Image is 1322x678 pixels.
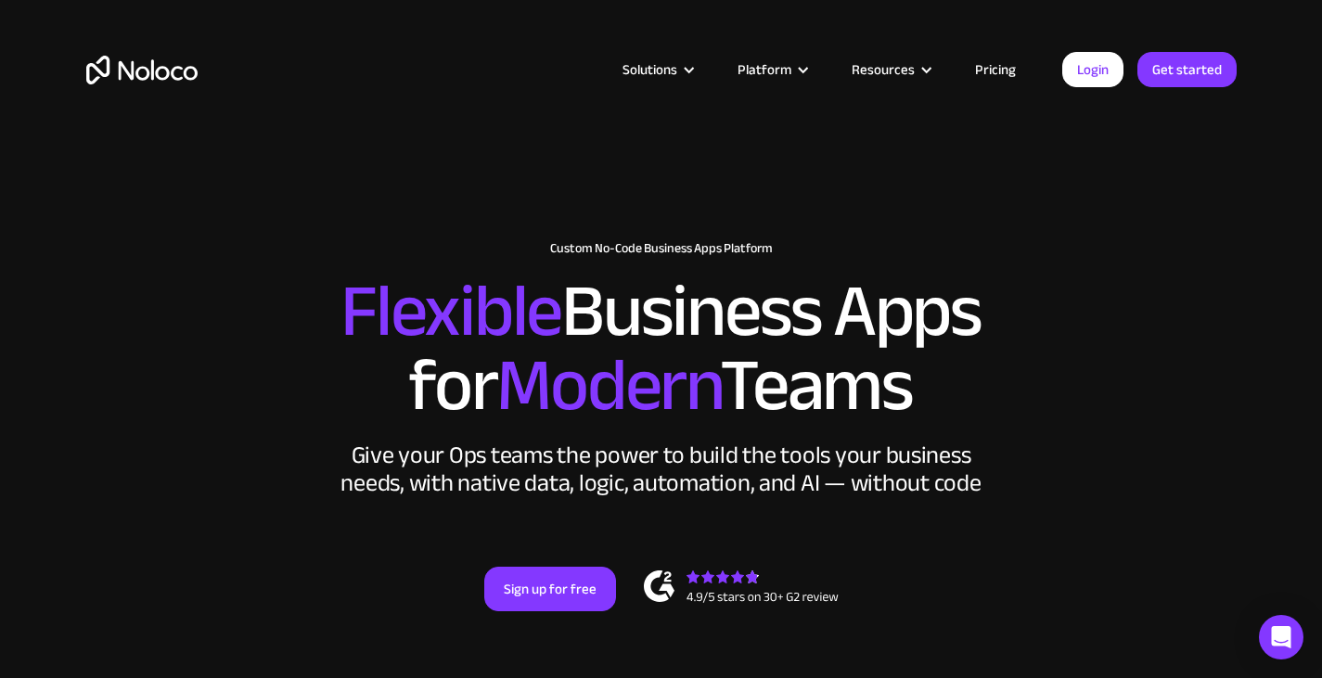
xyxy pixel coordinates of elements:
[337,441,986,497] div: Give your Ops teams the power to build the tools your business needs, with native data, logic, au...
[738,58,791,82] div: Platform
[484,567,616,611] a: Sign up for free
[1062,52,1123,87] a: Login
[952,58,1039,82] a: Pricing
[86,275,1237,423] h2: Business Apps for Teams
[622,58,677,82] div: Solutions
[1259,615,1303,659] div: Open Intercom Messenger
[496,316,720,454] span: Modern
[599,58,714,82] div: Solutions
[86,56,198,84] a: home
[852,58,915,82] div: Resources
[340,242,561,380] span: Flexible
[86,241,1237,256] h1: Custom No-Code Business Apps Platform
[828,58,952,82] div: Resources
[714,58,828,82] div: Platform
[1137,52,1237,87] a: Get started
